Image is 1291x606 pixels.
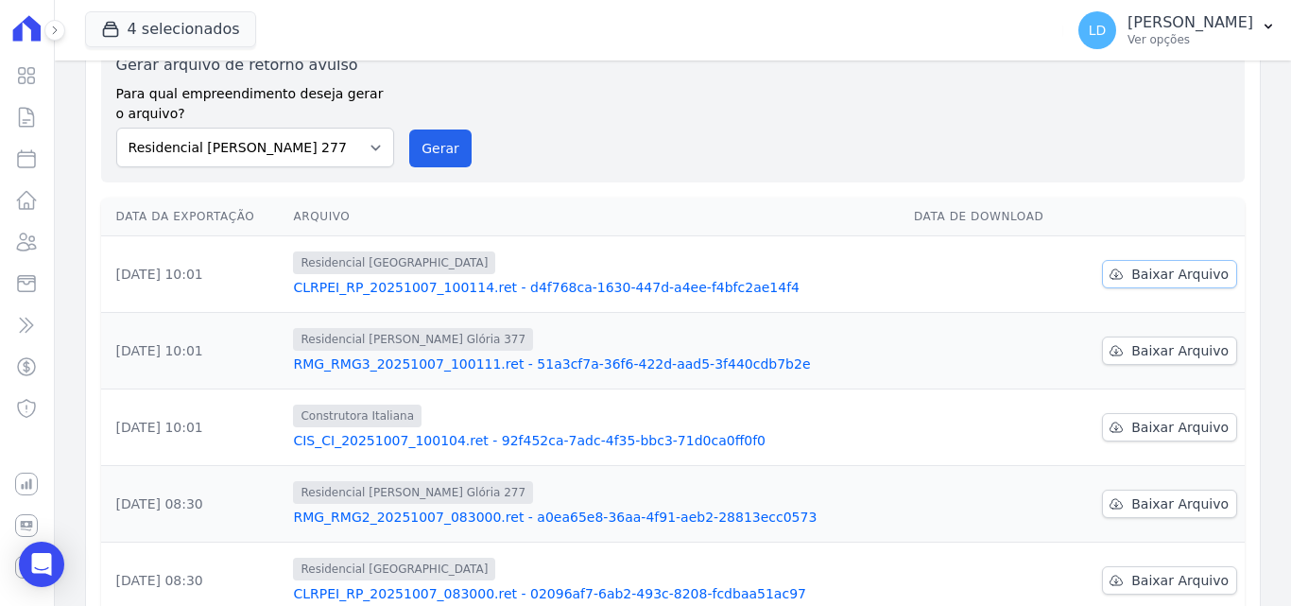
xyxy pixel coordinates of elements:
[1102,260,1237,288] a: Baixar Arquivo
[293,431,898,450] a: CIS_CI_20251007_100104.ret - 92f452ca-7adc-4f35-bbc3-71d0ca0ff0f0
[293,584,898,603] a: CLRPEI_RP_20251007_083000.ret - 02096af7-6ab2-493c-8208-fcdbaa51ac97
[1089,24,1107,37] span: LD
[285,198,905,236] th: Arquivo
[116,54,395,77] label: Gerar arquivo de retorno avulso
[116,77,395,124] label: Para qual empreendimento deseja gerar o arquivo?
[1102,490,1237,518] a: Baixar Arquivo
[101,198,286,236] th: Data da Exportação
[101,313,286,390] td: [DATE] 10:01
[1131,265,1229,284] span: Baixar Arquivo
[293,328,533,351] span: Residencial [PERSON_NAME] Glória 377
[409,130,472,167] button: Gerar
[1131,571,1229,590] span: Baixar Arquivo
[293,481,533,504] span: Residencial [PERSON_NAME] Glória 277
[293,405,422,427] span: Construtora Italiana
[293,508,898,527] a: RMG_RMG2_20251007_083000.ret - a0ea65e8-36aa-4f91-aeb2-28813ecc0573
[1063,4,1291,57] button: LD [PERSON_NAME] Ver opções
[1102,337,1237,365] a: Baixar Arquivo
[1127,13,1253,32] p: [PERSON_NAME]
[293,355,898,373] a: RMG_RMG3_20251007_100111.ret - 51a3cf7a-36f6-422d-aad5-3f440cdb7b2e
[1102,566,1237,595] a: Baixar Arquivo
[906,198,1073,236] th: Data de Download
[1131,341,1229,360] span: Baixar Arquivo
[1127,32,1253,47] p: Ver opções
[293,251,495,274] span: Residencial [GEOGRAPHIC_DATA]
[1131,494,1229,513] span: Baixar Arquivo
[19,542,64,587] div: Open Intercom Messenger
[1131,418,1229,437] span: Baixar Arquivo
[101,466,286,543] td: [DATE] 08:30
[1102,413,1237,442] a: Baixar Arquivo
[293,278,898,297] a: CLRPEI_RP_20251007_100114.ret - d4f768ca-1630-447d-a4ee-f4bfc2ae14f4
[101,390,286,466] td: [DATE] 10:01
[85,11,256,47] button: 4 selecionados
[101,236,286,313] td: [DATE] 10:01
[293,558,495,580] span: Residencial [GEOGRAPHIC_DATA]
